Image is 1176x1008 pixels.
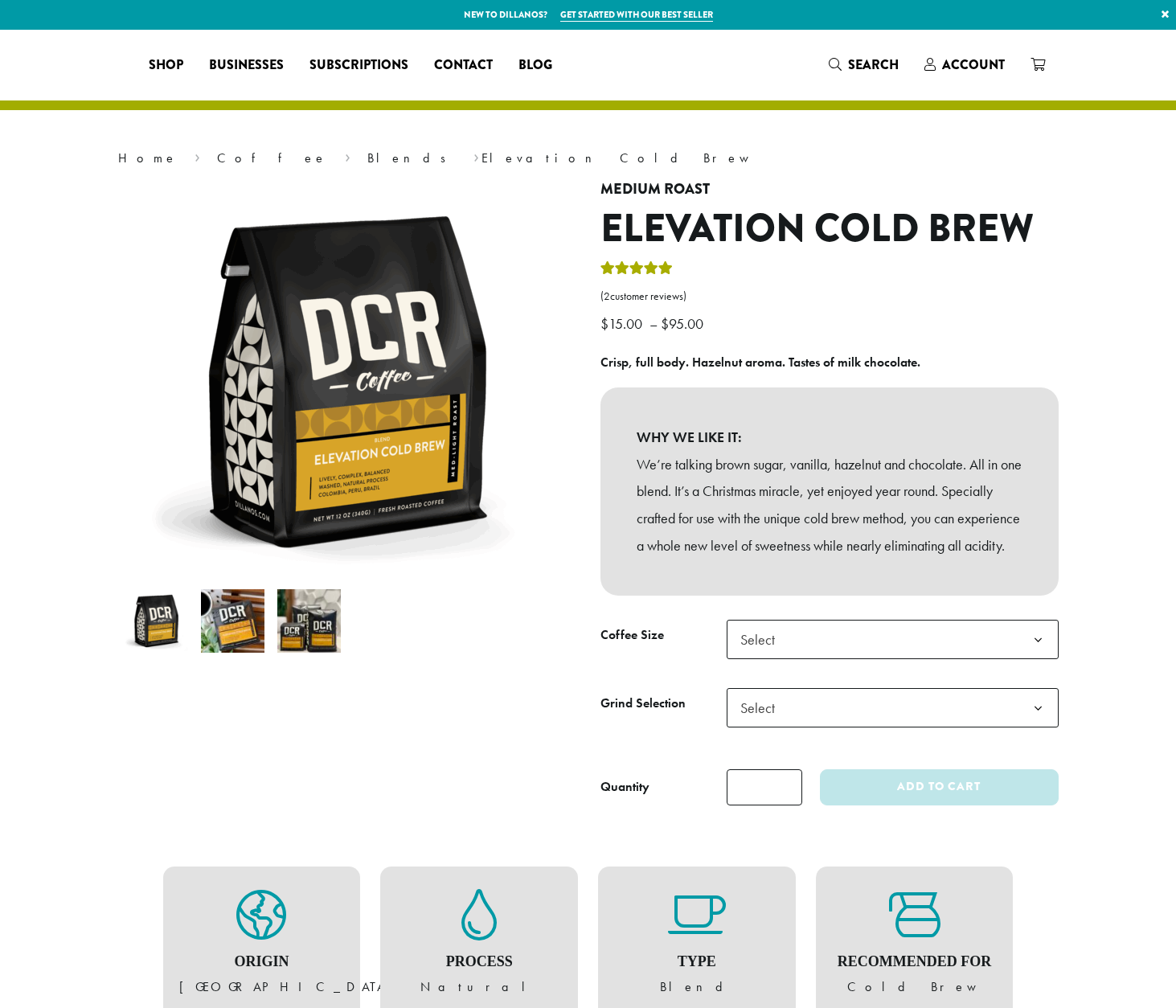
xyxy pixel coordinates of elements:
span: Select [727,688,1059,727]
div: Rated 5.00 out of 5 [600,259,673,283]
span: › [473,143,479,168]
span: Shop [149,55,183,76]
b: WHY WE LIKE IT: [637,424,1022,451]
a: Coffee [217,150,327,166]
h4: Process [396,953,562,971]
figure: [GEOGRAPHIC_DATA] [179,889,345,997]
img: Elevation Cold Brew [125,589,188,653]
span: Blog [518,55,552,76]
h4: Type [614,953,780,971]
span: › [195,143,200,168]
figure: Natural [396,889,562,997]
a: Search [816,51,912,78]
span: – [649,314,658,333]
img: Elevation Cold Brew - Image 2 [201,589,264,653]
span: Select [727,620,1059,659]
span: Subscriptions [309,55,408,76]
nav: Breadcrumb [118,149,1059,168]
span: Select [734,692,791,723]
a: Home [118,150,178,166]
bdi: 95.00 [661,314,707,333]
span: Search [848,55,899,74]
span: $ [600,314,608,333]
bdi: 15.00 [600,314,646,333]
span: Select [734,624,791,655]
p: We’re talking brown sugar, vanilla, hazelnut and chocolate. All in one blend. It’s a Christmas mi... [637,451,1022,559]
a: (2customer reviews) [600,289,1059,305]
h4: Medium Roast [600,181,1059,199]
label: Coffee Size [600,624,727,647]
img: Elevation Cold Brew - Image 3 [277,589,341,653]
h4: Origin [179,953,345,971]
figure: Cold Brew [832,889,998,997]
span: 2 [604,289,610,303]
h1: Elevation Cold Brew [600,206,1059,252]
span: Account [942,55,1005,74]
span: $ [661,314,669,333]
a: Shop [136,52,196,78]
span: › [345,143,350,168]
h4: Recommended For [832,953,998,971]
a: Blends [367,150,457,166]
button: Add to cart [820,769,1058,805]
a: Get started with our best seller [560,8,713,22]
span: Businesses [209,55,284,76]
b: Crisp, full body. Hazelnut aroma. Tastes of milk chocolate. [600,354,920,371]
img: Elevation Cold Brew [146,181,548,583]
label: Grind Selection [600,692,727,715]
div: Quantity [600,777,649,797]
figure: Blend [614,889,780,997]
input: Product quantity [727,769,802,805]
span: Contact [434,55,493,76]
